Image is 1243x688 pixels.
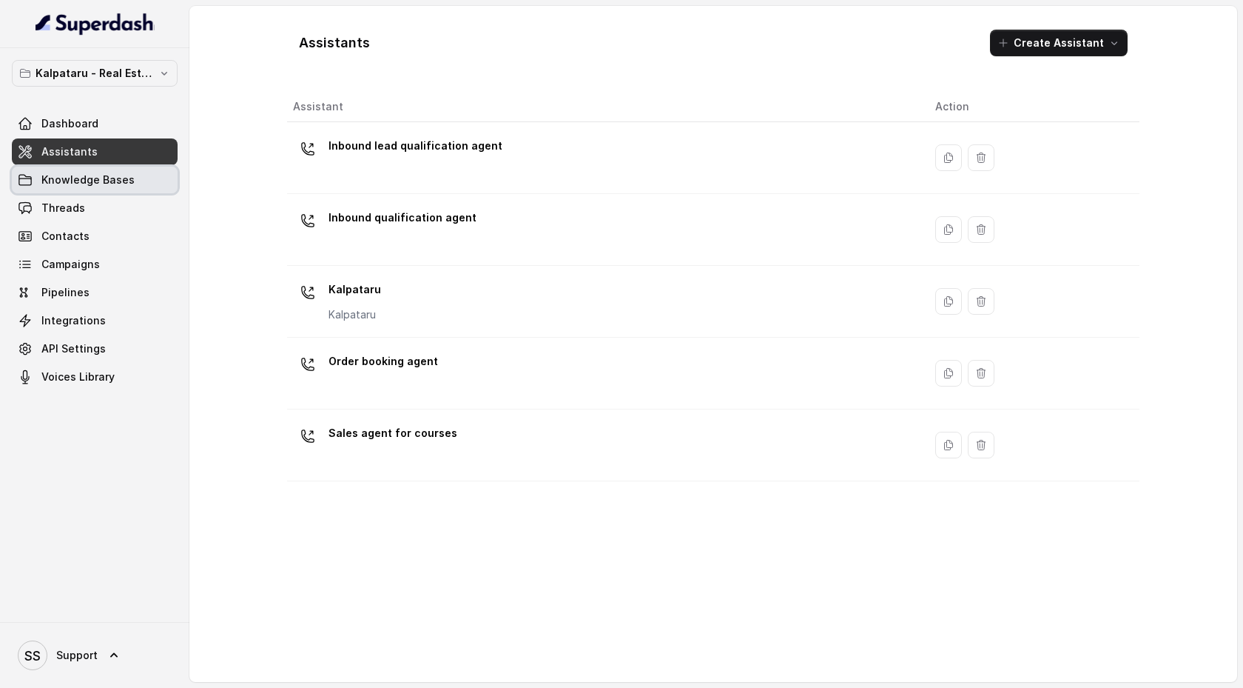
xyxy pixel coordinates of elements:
[12,138,178,165] a: Assistants
[329,206,476,230] p: Inbound qualification agent
[923,92,1139,122] th: Action
[12,223,178,250] a: Contacts
[41,144,98,159] span: Assistants
[12,167,178,193] a: Knowledge Bases
[329,350,438,373] p: Order booking agent
[41,229,90,244] span: Contacts
[12,60,178,87] button: Kalpataru - Real Estate
[12,195,178,221] a: Threads
[12,307,178,334] a: Integrations
[329,134,502,158] p: Inbound lead qualification agent
[36,64,154,82] p: Kalpataru - Real Estate
[329,421,457,445] p: Sales agent for courses
[12,110,178,137] a: Dashboard
[24,648,41,664] text: SS
[41,370,115,384] span: Voices Library
[12,635,178,676] a: Support
[990,30,1128,56] button: Create Assistant
[287,92,923,122] th: Assistant
[329,278,381,301] p: Kalpataru
[299,31,370,55] h1: Assistants
[36,12,155,36] img: light.svg
[41,285,90,300] span: Pipelines
[56,648,98,663] span: Support
[41,313,106,328] span: Integrations
[12,364,178,390] a: Voices Library
[41,257,100,272] span: Campaigns
[329,307,381,322] p: Kalpataru
[41,341,106,356] span: API Settings
[41,116,98,131] span: Dashboard
[41,173,135,187] span: Knowledge Bases
[41,201,85,216] span: Threads
[12,279,178,306] a: Pipelines
[12,335,178,362] a: API Settings
[12,251,178,278] a: Campaigns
